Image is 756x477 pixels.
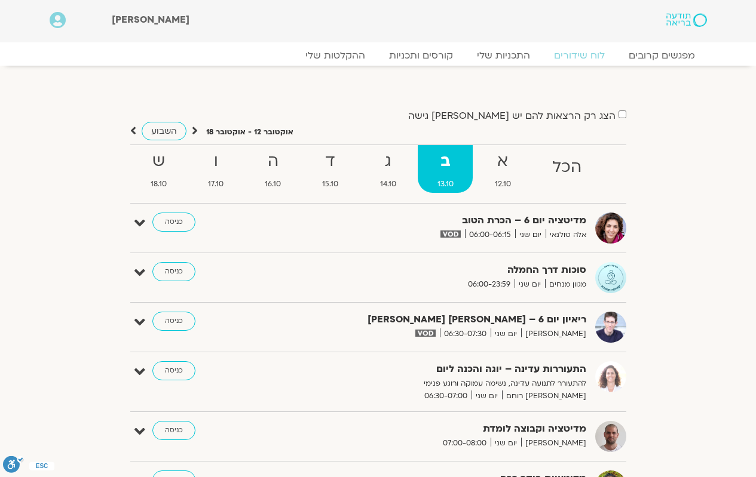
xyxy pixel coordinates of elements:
[515,229,546,241] span: יום שני
[50,50,707,61] nav: Menu
[415,330,435,337] img: vodicon
[189,178,243,190] span: 17.10
[152,421,195,440] a: כניסה
[439,437,491,450] span: 07:00-08:00
[303,145,358,193] a: ד15.10
[418,145,473,193] a: ב13.10
[293,50,377,61] a: ההקלטות שלי
[502,390,586,402] span: [PERSON_NAME] רוחם
[152,213,195,232] a: כניסה
[246,148,301,175] strong: ה
[152,312,195,331] a: כניסה
[303,178,358,190] span: 15.10
[440,328,491,340] span: 06:30-07:30
[151,125,177,137] span: השבוע
[206,126,293,139] p: אוקטובר 12 - אוקטובר 18
[152,262,195,281] a: כניסה
[377,50,465,61] a: קורסים ותכניות
[475,178,530,190] span: 12.10
[464,278,515,291] span: 06:00-23:59
[521,328,586,340] span: [PERSON_NAME]
[546,229,586,241] span: אלה טולנאי
[246,178,301,190] span: 16.10
[465,50,542,61] a: התכניות שלי
[515,278,545,291] span: יום שני
[475,148,530,175] strong: א
[142,122,186,140] a: השבוע
[112,13,189,26] span: [PERSON_NAME]
[418,148,473,175] strong: ב
[542,50,617,61] a: לוח שידורים
[545,278,586,291] span: מגוון מנחים
[472,390,502,402] span: יום שני
[408,110,616,121] label: הצג רק הרצאות להם יש [PERSON_NAME] גישה
[532,154,601,181] strong: הכל
[475,145,530,193] a: א12.10
[440,230,460,238] img: vodicon
[131,148,186,175] strong: ש
[131,178,186,190] span: 18.10
[465,229,515,241] span: 06:00-06:15
[152,361,195,380] a: כניסה
[293,312,586,328] strong: ריאיון יום 6 – [PERSON_NAME] [PERSON_NAME]
[246,145,301,193] a: ה16.10
[293,262,586,278] strong: סוכות דרך החמלה
[189,148,243,175] strong: ו
[532,145,601,193] a: הכל
[293,421,586,437] strong: מדיטציה וקבוצה לומדת
[491,437,521,450] span: יום שני
[131,145,186,193] a: ש18.10
[617,50,707,61] a: מפגשים קרובים
[360,145,415,193] a: ג14.10
[360,178,415,190] span: 14.10
[303,148,358,175] strong: ד
[189,145,243,193] a: ו17.10
[293,213,586,229] strong: מדיטציה יום 6 – הכרת הטוב
[293,377,586,390] p: להתעורר לתנועה עדינה, נשימה עמוקה ורוגע פנימי
[420,390,472,402] span: 06:30-07:00
[360,148,415,175] strong: ג
[521,437,586,450] span: [PERSON_NAME]
[293,361,586,377] strong: התעוררות עדינה – יוגה והכנה ליום
[418,178,473,190] span: 13.10
[491,328,521,340] span: יום שני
